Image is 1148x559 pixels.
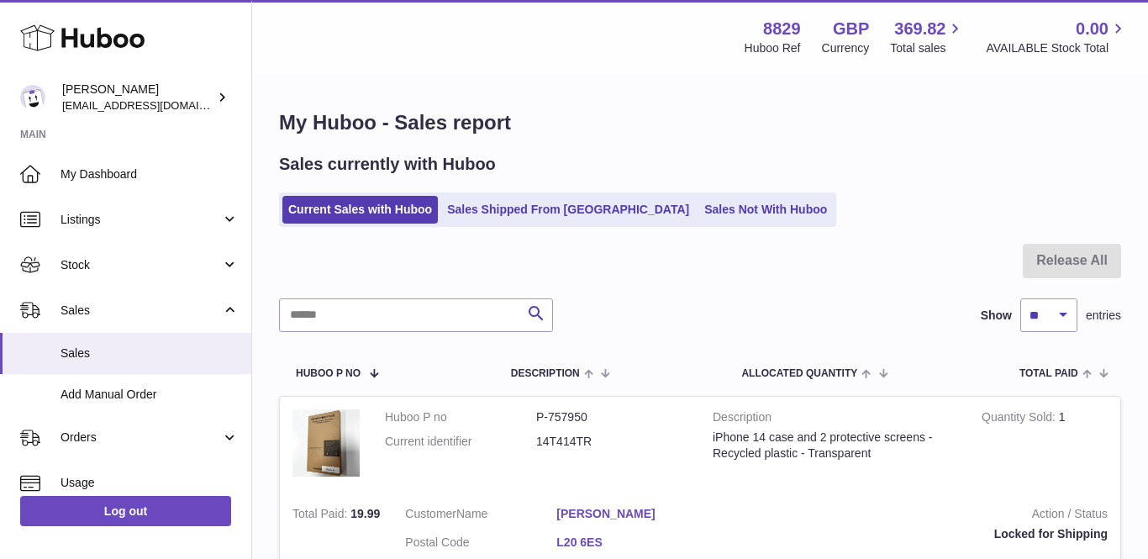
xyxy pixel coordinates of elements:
td: 1 [969,397,1120,493]
span: Sales [61,303,221,319]
span: Add Manual Order [61,387,239,403]
a: 0.00 AVAILABLE Stock Total [986,18,1128,56]
a: 369.82 Total sales [890,18,965,56]
div: Huboo Ref [745,40,801,56]
span: Stock [61,257,221,273]
img: 88291693932956.png [292,409,360,477]
label: Show [981,308,1012,324]
div: Locked for Shipping [733,526,1108,542]
strong: Description [713,409,956,430]
span: 0.00 [1076,18,1109,40]
img: commandes@kpmatech.com [20,85,45,110]
a: Log out [20,496,231,526]
strong: 8829 [763,18,801,40]
span: 369.82 [894,18,945,40]
dt: Postal Code [405,535,556,555]
a: L20 6ES [556,535,708,551]
dt: Huboo P no [385,409,536,425]
strong: Quantity Sold [982,410,1059,428]
span: My Dashboard [61,166,239,182]
span: [EMAIL_ADDRESS][DOMAIN_NAME] [62,98,247,112]
div: [PERSON_NAME] [62,82,213,113]
strong: Action / Status [733,506,1108,526]
span: ALLOCATED Quantity [741,368,857,379]
span: Listings [61,212,221,228]
dd: 14T414TR [536,434,687,450]
span: Usage [61,475,239,491]
strong: Total Paid [292,507,350,525]
span: Customer [405,507,456,520]
a: Sales Shipped From [GEOGRAPHIC_DATA] [441,196,695,224]
dd: P-757950 [536,409,687,425]
span: 19.99 [350,507,380,520]
a: Sales Not With Huboo [698,196,833,224]
span: Total sales [890,40,965,56]
a: [PERSON_NAME] [556,506,708,522]
h1: My Huboo - Sales report [279,109,1121,136]
div: iPhone 14 case and 2 protective screens - Recycled plastic - Transparent [713,430,956,461]
h2: Sales currently with Huboo [279,153,496,176]
a: Current Sales with Huboo [282,196,438,224]
span: Description [511,368,580,379]
dt: Current identifier [385,434,536,450]
span: entries [1086,308,1121,324]
span: Sales [61,345,239,361]
strong: GBP [833,18,869,40]
span: Total paid [1019,368,1078,379]
span: Orders [61,430,221,446]
span: AVAILABLE Stock Total [986,40,1128,56]
div: Currency [822,40,870,56]
dt: Name [405,506,556,526]
span: Huboo P no [296,368,361,379]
